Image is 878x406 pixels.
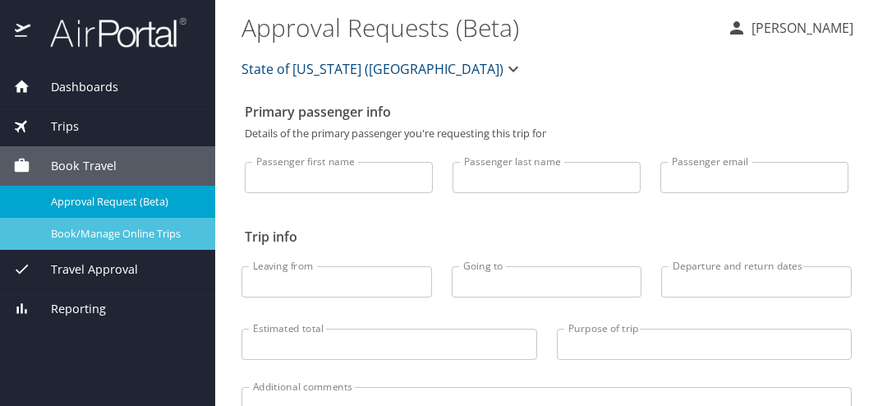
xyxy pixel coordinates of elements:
[32,16,186,48] img: airportal-logo.png
[51,194,195,210] span: Approval Request (Beta)
[30,157,117,175] span: Book Travel
[30,261,138,279] span: Travel Approval
[235,53,530,85] button: State of [US_STATE] ([GEOGRAPHIC_DATA])
[747,18,853,38] p: [PERSON_NAME]
[245,128,848,139] p: Details of the primary passenger you're requesting this trip for
[241,2,714,53] h1: Approval Requests (Beta)
[15,16,32,48] img: icon-airportal.png
[245,224,848,250] h2: Trip info
[51,226,195,242] span: Book/Manage Online Trips
[720,13,860,43] button: [PERSON_NAME]
[30,118,79,136] span: Trips
[30,300,106,318] span: Reporting
[241,58,503,81] span: State of [US_STATE] ([GEOGRAPHIC_DATA])
[30,78,118,96] span: Dashboards
[245,99,848,125] h2: Primary passenger info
